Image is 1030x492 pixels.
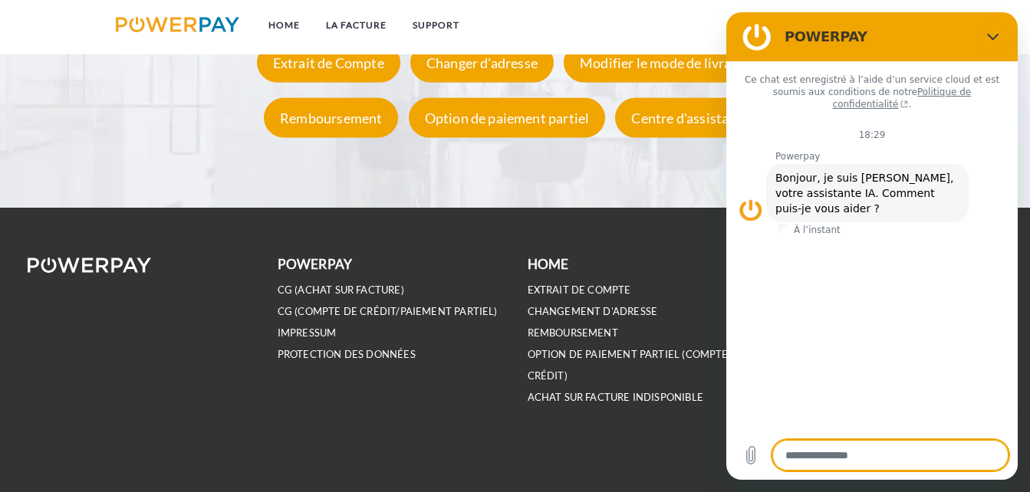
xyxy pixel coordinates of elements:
[255,11,313,39] a: Home
[278,256,352,272] b: POWERPAY
[400,11,472,39] a: Support
[278,284,404,297] a: CG (achat sur facture)
[278,326,337,339] a: IMPRESSUM
[528,256,569,272] b: Home
[726,12,1018,480] iframe: Fenêtre de messagerie
[528,326,618,339] a: REMBOURSEMENT
[615,97,765,137] div: Centre d'assistance
[313,11,400,39] a: LA FACTURE
[278,348,416,361] a: PROTECTION DES DONNÉES
[278,305,498,318] a: CG (Compte de crédit/paiement partiel)
[528,305,658,318] a: Changement d'adresse
[409,97,606,137] div: Option de paiement partiel
[564,42,773,82] div: Modifier le mode de livraison
[116,17,239,32] img: logo-powerpay.svg
[264,97,398,137] div: Remboursement
[842,11,883,39] a: CG
[253,54,404,71] a: Extrait de Compte
[611,109,769,126] a: Centre d'assistance
[528,348,745,382] a: OPTION DE PAIEMENT PARTIEL (Compte de crédit)
[560,54,777,71] a: Modifier le mode de livraison
[260,109,402,126] a: Remboursement
[406,54,558,71] a: Changer d'adresse
[528,284,631,297] a: EXTRAIT DE COMPTE
[405,109,610,126] a: Option de paiement partiel
[410,42,554,82] div: Changer d'adresse
[257,42,400,82] div: Extrait de Compte
[528,391,703,404] a: ACHAT SUR FACTURE INDISPONIBLE
[28,257,151,273] img: logo-powerpay-white.svg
